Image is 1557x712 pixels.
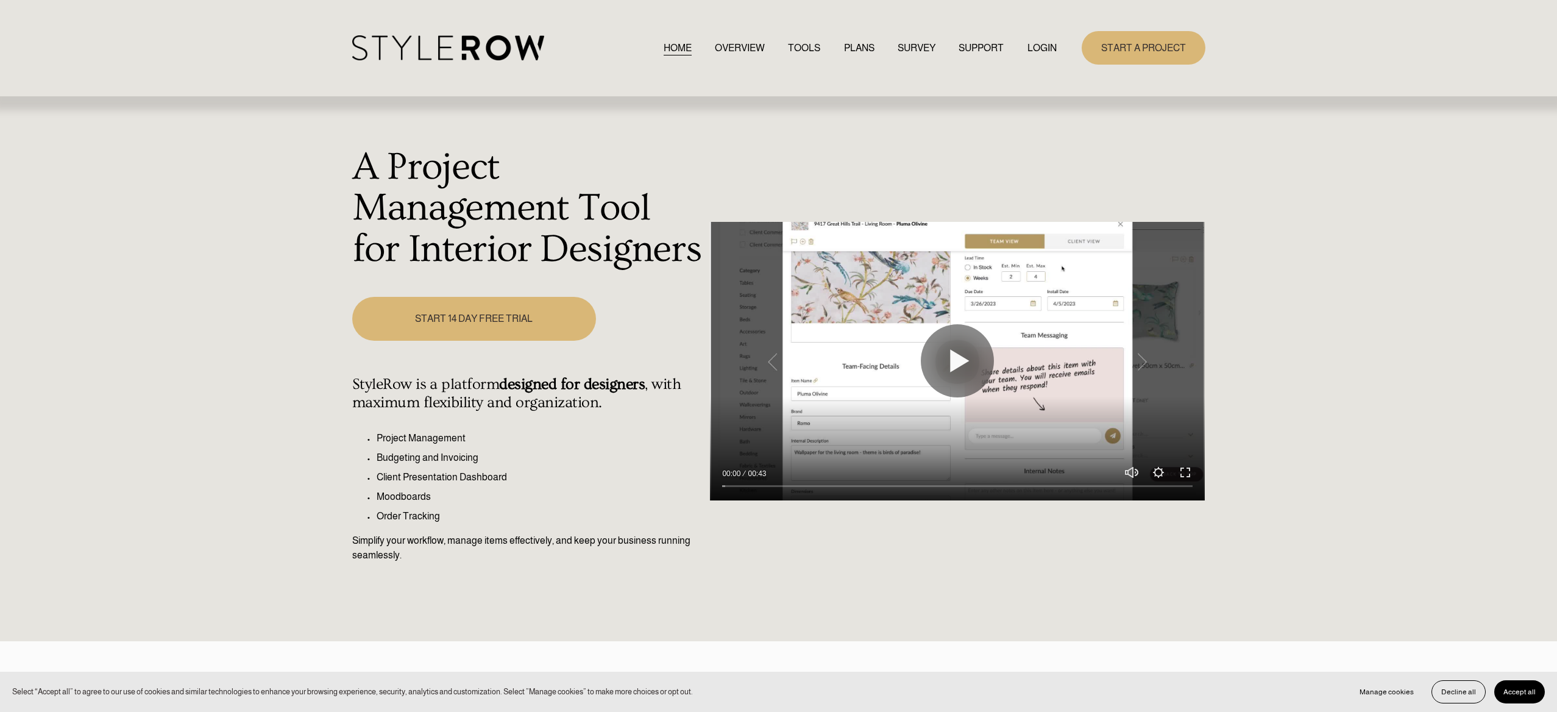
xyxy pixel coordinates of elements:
a: folder dropdown [959,40,1004,56]
p: Project Management [377,431,704,446]
img: StyleRow [352,35,544,60]
strong: designed for designers [499,376,645,393]
h1: A Project Management Tool for Interior Designers [352,147,704,271]
a: HOME [664,40,692,56]
span: Decline all [1441,688,1476,696]
button: Decline all [1431,680,1486,703]
a: OVERVIEW [715,40,765,56]
p: Order Tracking [377,509,704,524]
p: Budgeting and Invoicing [377,450,704,465]
a: START A PROJECT [1082,31,1205,65]
span: SUPPORT [959,41,1004,55]
a: PLANS [844,40,874,56]
input: Seek [722,482,1193,490]
span: Manage cookies [1360,688,1414,696]
button: Play [921,324,994,397]
p: Simplify your workflow, manage items effectively, and keep your business running seamlessly. [352,533,704,563]
h4: StyleRow is a platform , with maximum flexibility and organization. [352,376,704,412]
p: Moodboards [377,489,704,504]
button: Manage cookies [1350,680,1423,703]
a: LOGIN [1027,40,1057,56]
span: Accept all [1503,688,1536,696]
div: Current time [722,468,743,480]
p: Client Presentation Dashboard [377,470,704,485]
div: Duration [743,468,769,480]
p: Select “Accept all” to agree to our use of cookies and similar technologies to enhance your brows... [12,686,693,697]
a: SURVEY [898,40,935,56]
button: Accept all [1494,680,1545,703]
a: TOOLS [788,40,820,56]
a: START 14 DAY FREE TRIAL [352,297,596,340]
